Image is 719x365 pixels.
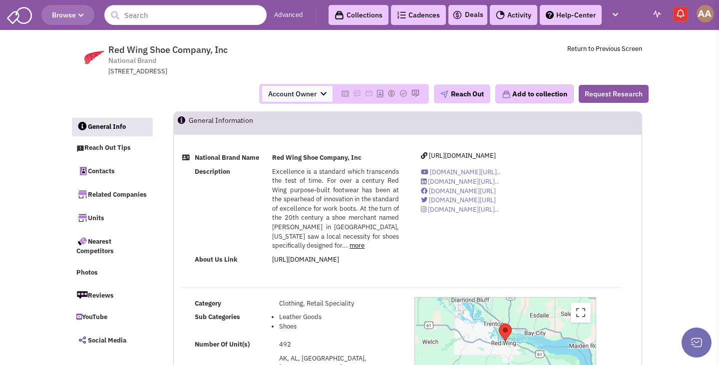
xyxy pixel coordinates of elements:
[279,322,399,332] li: Shoes
[399,89,407,97] img: Please add to your accounts
[421,151,496,160] a: [URL][DOMAIN_NAME]
[440,90,448,98] img: plane.png
[71,231,152,261] a: Nearest Competitors
[452,9,462,21] img: icon-deals.svg
[108,67,369,76] div: [STREET_ADDRESS]
[567,44,642,53] a: Return to Previous Screen
[579,85,649,103] button: Request Research
[428,177,499,186] span: [DOMAIN_NAME][URL]..
[272,255,339,264] a: [URL][DOMAIN_NAME]
[353,89,361,97] img: Please add to your accounts
[329,5,388,25] a: Collections
[495,84,574,103] button: Add to collection
[421,168,501,176] a: [DOMAIN_NAME][URL]..
[499,324,512,342] div: Red Wing Shoe Company, Inc
[195,299,221,308] b: Category
[195,153,259,162] b: National Brand Name
[7,5,32,24] img: SmartAdmin
[387,89,395,97] img: Please add to your accounts
[189,112,253,134] h2: General Information
[277,338,401,352] td: 492
[546,11,554,19] img: help.png
[71,285,152,306] a: Reviews
[429,151,496,160] span: [URL][DOMAIN_NAME]
[195,340,250,349] b: Number Of Unit(s)
[411,89,419,97] img: Please add to your accounts
[195,167,230,176] b: Description
[41,5,94,25] button: Browse
[277,297,401,311] td: Clothing, Retail Speciality
[71,139,152,158] a: Reach Out Tips
[350,241,364,250] a: more
[428,205,499,214] span: [DOMAIN_NAME][URL]..
[72,118,153,137] a: General Info
[335,10,344,20] img: icon-collection-lavender-black.svg
[496,10,505,19] img: Activity.png
[421,177,499,186] a: [DOMAIN_NAME][URL]..
[421,196,496,204] a: [DOMAIN_NAME][URL]
[571,303,591,323] button: Toggle fullscreen view
[108,44,228,55] span: Red Wing Shoe Company, Inc
[195,255,238,264] b: About Us Link
[71,330,152,351] a: Social Media
[540,5,602,25] a: Help-Center
[421,187,496,195] a: [DOMAIN_NAME][URL]
[71,160,152,181] a: Contacts
[274,10,303,20] a: Advanced
[279,313,399,322] li: Leather Goods
[429,196,496,204] span: [DOMAIN_NAME][URL]
[71,184,152,205] a: Related Companies
[71,264,152,283] a: Photos
[391,5,446,25] a: Cadences
[429,187,496,195] span: [DOMAIN_NAME][URL]
[490,5,537,25] a: Activity
[452,9,483,21] a: Deals
[195,313,240,321] b: Sub Categories
[421,205,499,214] a: [DOMAIN_NAME][URL]..
[108,55,156,66] span: National Brand
[430,168,501,176] span: [DOMAIN_NAME][URL]..
[434,84,490,103] button: Reach Out
[397,11,406,18] img: Cadences_logo.png
[262,86,333,102] span: Account Owner
[502,90,511,99] img: icon-collection-lavender.png
[71,207,152,228] a: Units
[365,89,373,97] img: Please add to your accounts
[52,10,84,19] span: Browse
[272,153,361,162] b: Red Wing Shoe Company, Inc
[272,167,399,250] span: Excellence is a standard which transcends the test of time. For over a century Red Wing purpose-b...
[104,5,267,25] input: Search
[71,308,152,327] a: YouTube
[697,5,714,22] img: Abe Arteaga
